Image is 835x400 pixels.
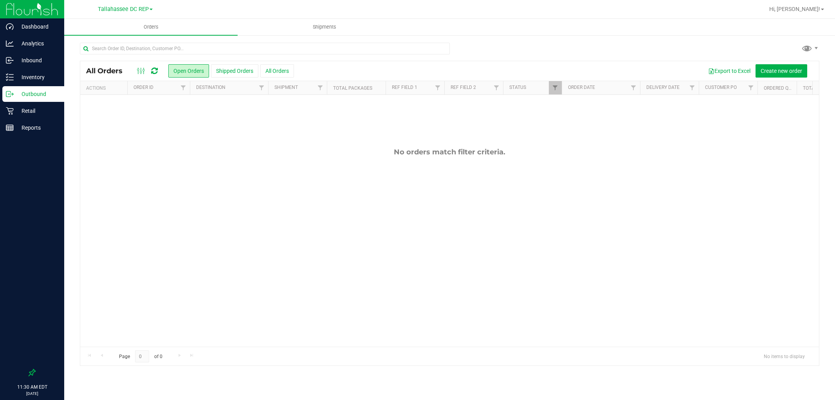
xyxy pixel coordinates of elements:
a: Filter [490,81,503,94]
iframe: Resource center unread badge [23,336,32,346]
a: Filter [686,81,699,94]
inline-svg: Retail [6,107,14,115]
button: Open Orders [168,64,209,78]
p: Reports [14,123,61,132]
a: Customer PO [705,85,737,90]
a: Filter [431,81,444,94]
div: No orders match filter criteria. [80,148,819,156]
button: Export to Excel [703,64,756,78]
p: [DATE] [4,391,61,396]
button: Create new order [756,64,807,78]
inline-svg: Reports [6,124,14,132]
span: Shipments [302,24,347,31]
a: Ordered qty [764,85,794,91]
a: Shipment [274,85,298,90]
a: Destination [196,85,225,90]
button: Shipped Orders [211,64,258,78]
span: No items to display [757,350,811,362]
a: Filter [314,81,327,94]
a: Shipments [238,19,411,35]
inline-svg: Outbound [6,90,14,98]
p: 11:30 AM EDT [4,384,61,391]
p: Analytics [14,39,61,48]
a: Order Date [568,85,595,90]
button: All Orders [260,64,294,78]
inline-svg: Inbound [6,56,14,64]
a: Status [509,85,526,90]
span: Create new order [761,68,802,74]
inline-svg: Inventory [6,73,14,81]
span: Page of 0 [112,350,169,362]
p: Retail [14,106,61,116]
p: Inbound [14,56,61,65]
a: Total Price [803,85,831,91]
span: All Orders [86,67,130,75]
a: Total Packages [333,85,372,91]
input: Search Order ID, Destination, Customer PO... [80,43,450,54]
a: Filter [177,81,190,94]
p: Dashboard [14,22,61,31]
inline-svg: Dashboard [6,23,14,31]
a: Filter [745,81,757,94]
inline-svg: Analytics [6,40,14,47]
a: Filter [627,81,640,94]
a: Delivery Date [646,85,680,90]
div: Actions [86,85,124,91]
a: Order ID [133,85,153,90]
label: Pin the sidebar to full width on large screens [28,369,36,376]
p: Inventory [14,72,61,82]
p: Outbound [14,89,61,99]
a: Orders [64,19,238,35]
a: Ref Field 1 [392,85,417,90]
iframe: Resource center [8,337,31,361]
a: Ref Field 2 [451,85,476,90]
span: Tallahassee DC REP [98,6,149,13]
a: Filter [255,81,268,94]
span: Orders [133,24,169,31]
span: Hi, [PERSON_NAME]! [769,6,820,12]
a: Filter [549,81,562,94]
